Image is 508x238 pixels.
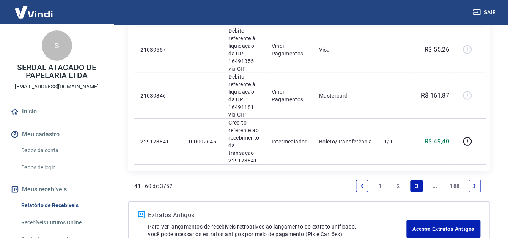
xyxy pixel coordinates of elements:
[140,138,175,145] p: 229173841
[9,126,104,143] button: Meu cadastro
[319,138,372,145] p: Boleto/Transferência
[384,138,406,145] p: 1/1
[425,137,449,146] p: R$ 49,40
[138,211,145,218] img: ícone
[228,73,259,118] p: Débito referente à liquidação da UR 16491181 via CIP
[271,88,307,103] p: Vindi Pagamentos
[271,138,307,145] p: Intermediador
[134,182,173,190] p: 41 - 60 de 3752
[228,119,259,164] p: Crédito referente ao recebimento da transação 229173841
[271,42,307,57] p: Vindi Pagamentos
[353,177,484,195] ul: Pagination
[356,180,368,192] a: Previous page
[18,143,104,158] a: Dados da conta
[469,180,481,192] a: Next page
[9,103,104,120] a: Início
[18,160,104,175] a: Dados de login
[384,46,406,54] p: -
[148,223,406,238] p: Para ver lançamentos de recebíveis retroativos ao lançamento do extrato unificado, você pode aces...
[228,27,259,73] p: Débito referente à liquidação da UR 16491355 via CIP
[140,46,175,54] p: 21039557
[419,91,449,100] p: -R$ 161,87
[18,198,104,213] a: Relatório de Recebíveis
[15,83,99,91] p: [EMAIL_ADDRESS][DOMAIN_NAME]
[384,92,406,99] p: -
[42,30,72,61] div: S
[410,180,423,192] a: Page 3 is your current page
[374,180,386,192] a: Page 1
[447,180,462,192] a: Page 188
[187,138,216,145] p: 100002645
[148,211,406,220] p: Extratos Antigos
[392,180,404,192] a: Page 2
[140,92,175,99] p: 21039346
[429,180,441,192] a: Jump forward
[9,0,58,24] img: Vindi
[319,92,372,99] p: Mastercard
[472,5,499,19] button: Sair
[319,46,372,54] p: Visa
[6,64,107,80] p: SERDAL ATACADO DE PAPELARIA LTDA
[423,45,449,54] p: -R$ 55,26
[9,181,104,198] button: Meus recebíveis
[406,220,480,238] a: Acesse Extratos Antigos
[18,215,104,230] a: Recebíveis Futuros Online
